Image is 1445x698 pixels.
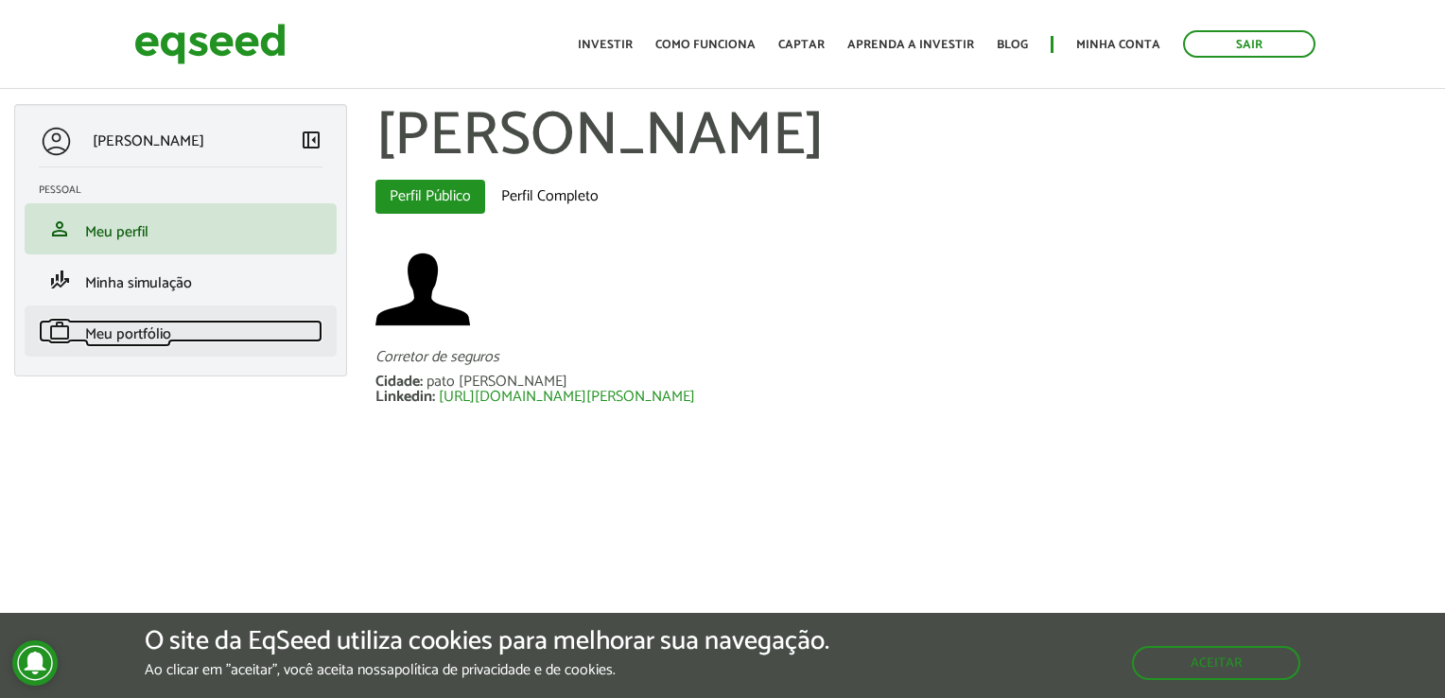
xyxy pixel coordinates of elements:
[578,39,633,51] a: Investir
[134,19,286,69] img: EqSeed
[487,180,613,214] a: Perfil Completo
[25,254,337,305] li: Minha simulação
[39,218,322,240] a: personMeu perfil
[375,180,485,214] a: Perfil Público
[39,320,322,342] a: workMeu portfólio
[375,104,1431,170] h1: [PERSON_NAME]
[85,322,171,347] span: Meu portfólio
[145,661,829,679] p: Ao clicar em "aceitar", você aceita nossa .
[1076,39,1160,51] a: Minha conta
[48,320,71,342] span: work
[1183,30,1315,58] a: Sair
[375,242,470,337] img: Foto de jonas pedro mackievicz
[427,375,567,390] div: pato [PERSON_NAME]
[439,390,695,405] a: [URL][DOMAIN_NAME][PERSON_NAME]
[420,369,423,394] span: :
[394,663,613,678] a: política de privacidade e de cookies
[85,270,192,296] span: Minha simulação
[375,242,470,337] a: Ver perfil do usuário.
[1132,646,1300,680] button: Aceitar
[375,375,427,390] div: Cidade
[145,627,829,656] h5: O site da EqSeed utiliza cookies para melhorar sua navegação.
[25,203,337,254] li: Meu perfil
[997,39,1028,51] a: Blog
[778,39,825,51] a: Captar
[48,218,71,240] span: person
[39,269,322,291] a: finance_modeMinha simulação
[93,132,204,150] p: [PERSON_NAME]
[300,129,322,155] a: Colapsar menu
[300,129,322,151] span: left_panel_close
[39,184,337,196] h2: Pessoal
[375,350,1431,365] div: Corretor de seguros
[375,390,439,405] div: Linkedin
[25,305,337,357] li: Meu portfólio
[85,219,148,245] span: Meu perfil
[48,269,71,291] span: finance_mode
[847,39,974,51] a: Aprenda a investir
[655,39,756,51] a: Como funciona
[432,384,435,410] span: :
